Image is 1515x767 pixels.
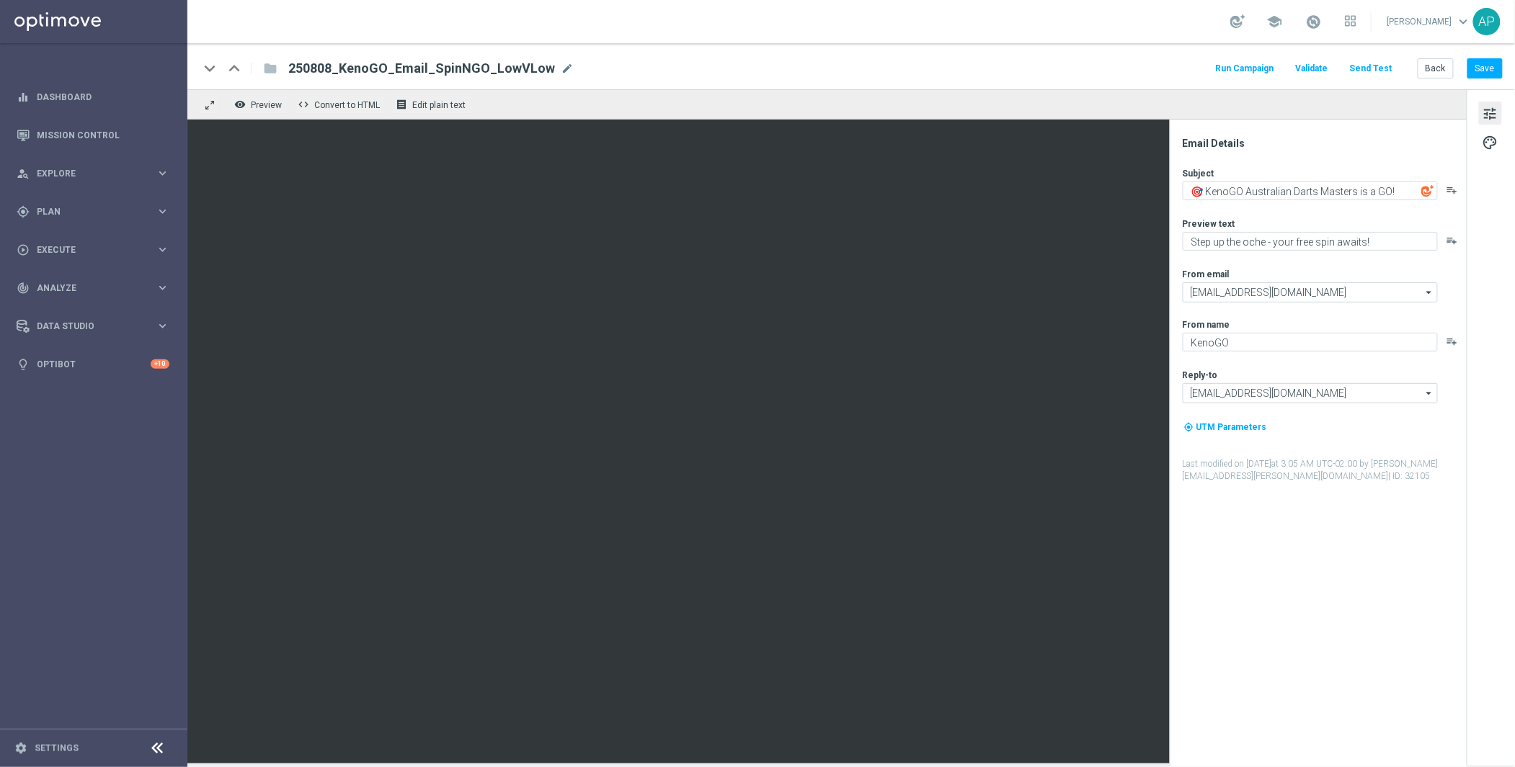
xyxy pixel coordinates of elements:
[17,205,156,218] div: Plan
[1183,269,1230,280] label: From email
[1418,58,1454,79] button: Back
[1479,102,1502,125] button: tune
[1473,8,1501,35] div: AP
[37,246,156,254] span: Execute
[1386,11,1473,32] a: [PERSON_NAME]keyboard_arrow_down
[251,100,282,110] span: Preview
[16,91,170,103] button: equalizer Dashboard
[16,206,170,217] button: gps_fixed Plan keyboard_arrow_right
[1447,336,1458,347] button: playlist_add
[17,358,30,371] i: lightbulb
[17,243,30,256] i: play_circle_outline
[156,166,169,180] i: keyboard_arrow_right
[17,91,30,104] i: equalizer
[1183,458,1465,483] label: Last modified on [DATE] at 3:05 AM UTC-02:00 by [PERSON_NAME][EMAIL_ADDRESS][PERSON_NAME][DOMAIN_...
[1183,168,1214,179] label: Subject
[156,281,169,295] i: keyboard_arrow_right
[151,359,169,369] div: +10
[37,207,156,216] span: Plan
[1183,282,1438,302] input: Select
[1447,184,1458,196] button: playlist_add
[1184,422,1194,432] i: my_location
[1214,59,1276,79] button: Run Campaign
[1421,184,1434,197] img: optiGenie.svg
[156,243,169,256] i: keyboard_arrow_right
[1389,471,1431,481] span: | ID: 32105
[37,116,169,154] a: Mission Control
[1348,59,1395,79] button: Send Test
[1456,14,1472,30] span: keyboard_arrow_down
[16,130,170,141] button: Mission Control
[37,345,151,383] a: Optibot
[17,167,30,180] i: person_search
[37,284,156,292] span: Analyze
[16,244,170,256] button: play_circle_outline Execute keyboard_arrow_right
[16,168,170,179] button: person_search Explore keyboard_arrow_right
[1267,14,1283,30] span: school
[17,116,169,154] div: Mission Control
[35,744,79,753] a: Settings
[1183,218,1235,230] label: Preview text
[17,345,169,383] div: Optibot
[1183,369,1218,381] label: Reply-to
[561,62,574,75] span: mode_edit
[156,205,169,218] i: keyboard_arrow_right
[37,78,169,116] a: Dashboard
[156,319,169,333] i: keyboard_arrow_right
[16,320,170,332] button: Data Studio keyboard_arrow_right
[1183,137,1465,150] div: Email Details
[17,205,30,218] i: gps_fixed
[1423,283,1437,302] i: arrow_drop_down
[37,169,156,178] span: Explore
[14,742,27,755] i: settings
[294,95,386,114] button: code Convert to HTML
[1196,422,1267,432] span: UTM Parameters
[1183,383,1438,403] input: Select
[288,60,555,77] span: 250808_KenoGO_Email_SpinNGO_LowVLow
[16,359,170,370] button: lightbulb Optibot +10
[1467,58,1503,79] button: Save
[298,99,309,110] span: code
[17,243,156,256] div: Execute
[234,99,246,110] i: remove_red_eye
[314,100,380,110] span: Convert to HTML
[1296,63,1328,73] span: Validate
[17,320,156,333] div: Data Studio
[37,322,156,331] span: Data Studio
[1183,319,1230,331] label: From name
[1294,59,1330,79] button: Validate
[1479,130,1502,153] button: palette
[396,99,407,110] i: receipt
[412,100,466,110] span: Edit plain text
[17,282,30,295] i: track_changes
[17,167,156,180] div: Explore
[1483,104,1498,123] span: tune
[17,282,156,295] div: Analyze
[231,95,288,114] button: remove_red_eye Preview
[1447,235,1458,246] button: playlist_add
[1423,384,1437,403] i: arrow_drop_down
[17,78,169,116] div: Dashboard
[1483,133,1498,152] span: palette
[1183,419,1269,435] button: my_location UTM Parameters
[16,282,170,294] button: track_changes Analyze keyboard_arrow_right
[392,95,472,114] button: receipt Edit plain text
